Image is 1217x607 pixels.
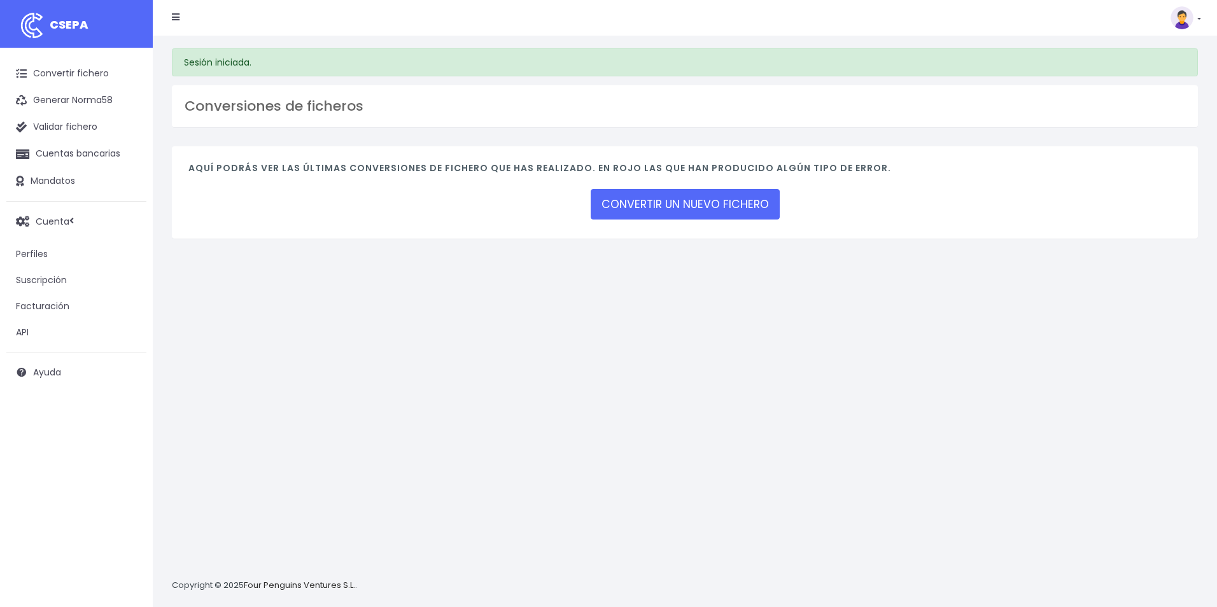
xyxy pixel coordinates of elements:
a: Generar Norma58 [6,87,146,114]
a: Suscripción [6,267,146,293]
a: API [6,319,146,345]
p: Copyright © 2025 . [172,579,357,592]
span: Ayuda [33,366,61,379]
a: Cuenta [6,208,146,235]
a: Mandatos [6,168,146,195]
h3: Conversiones de ficheros [185,98,1185,115]
span: CSEPA [50,17,88,32]
h4: Aquí podrás ver las últimas conversiones de fichero que has realizado. En rojo las que han produc... [188,163,1181,180]
a: Facturación [6,293,146,319]
a: Ayuda [6,359,146,386]
a: Cuentas bancarias [6,141,146,167]
img: logo [16,10,48,41]
a: Perfiles [6,241,146,267]
a: Four Penguins Ventures S.L. [244,579,355,591]
a: Convertir fichero [6,60,146,87]
a: Validar fichero [6,114,146,141]
a: CONVERTIR UN NUEVO FICHERO [591,189,780,220]
img: profile [1171,6,1193,29]
span: Cuenta [36,214,69,227]
div: Sesión iniciada. [172,48,1198,76]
